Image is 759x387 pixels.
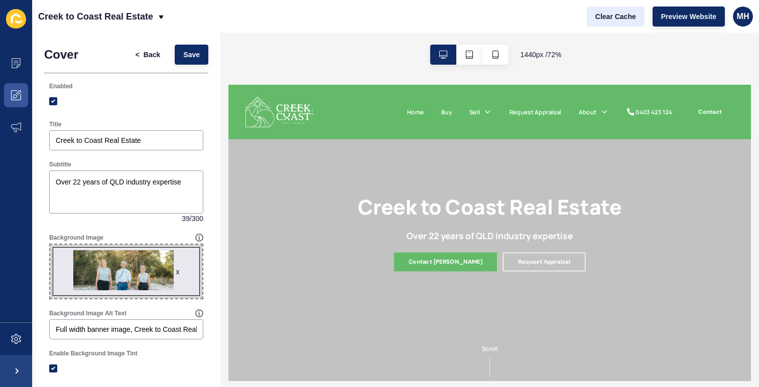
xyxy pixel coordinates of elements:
label: Enable Background Image Tint [49,349,138,357]
span: / [190,214,192,224]
label: Title [49,120,61,128]
button: Save [175,45,208,65]
h1: Cover [44,48,78,62]
button: Preview Website [653,7,725,27]
h2: Over 22 years of QLD industry expertise [247,202,476,216]
div: x [176,267,180,277]
textarea: Over 22 years of QLD industry expertise [51,172,202,212]
a: 0403 423 124 [550,32,614,44]
a: Buy [295,32,309,44]
span: Preview Website [661,12,716,22]
span: 39 [182,214,190,224]
a: Sell [333,32,348,44]
label: Background Image [49,234,103,242]
button: Clear Cache [587,7,645,27]
p: Creek to Coast Real Estate [38,4,153,29]
span: 300 [192,214,203,224]
label: Background Image Alt Text [49,309,126,317]
span: Back [144,50,160,60]
h1: Creek to Coast Real Estate [179,152,544,185]
button: <Back [127,45,169,65]
label: Enabled [49,82,73,90]
span: MH [737,12,749,22]
a: Home [247,32,271,44]
span: Clear Cache [595,12,636,22]
div: 0403 423 124 [563,32,614,44]
a: Contact [PERSON_NAME] [229,232,371,258]
a: Contact [630,26,703,50]
label: Subtitle [49,160,71,168]
span: < [136,50,140,60]
a: Request Appraisal [389,32,460,44]
a: About [485,32,510,44]
a: Request Appraisal [379,232,494,258]
span: 1440 px / 72 % [521,50,562,60]
span: Save [183,50,200,60]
